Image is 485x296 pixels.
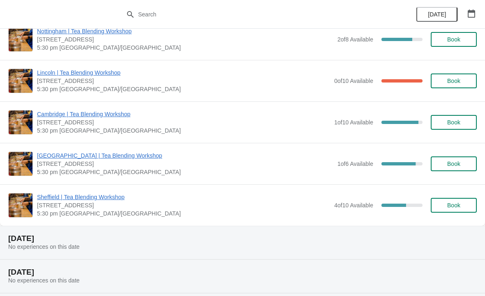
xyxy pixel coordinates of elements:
[37,35,333,44] span: [STREET_ADDRESS]
[37,77,330,85] span: [STREET_ADDRESS]
[428,11,446,18] span: [DATE]
[37,110,330,118] span: Cambridge | Tea Blending Workshop
[334,119,373,126] span: 1 of 10 Available
[431,115,477,130] button: Book
[334,78,373,84] span: 0 of 10 Available
[37,44,333,52] span: 5:30 pm [GEOGRAPHIC_DATA]/[GEOGRAPHIC_DATA]
[447,161,460,167] span: Book
[447,78,460,84] span: Book
[431,73,477,88] button: Book
[431,32,477,47] button: Book
[37,118,330,126] span: [STREET_ADDRESS]
[37,27,333,35] span: Nottingham | Tea Blending Workshop
[9,193,32,217] img: Sheffield | Tea Blending Workshop | 76 - 78 Pinstone Street, Sheffield, S1 2HP | 5:30 pm Europe/L...
[9,28,32,51] img: Nottingham | Tea Blending Workshop | 24 Bridlesmith Gate, Nottingham NG1 2GQ, UK | 5:30 pm Europe...
[37,168,333,176] span: 5:30 pm [GEOGRAPHIC_DATA]/[GEOGRAPHIC_DATA]
[431,198,477,213] button: Book
[37,209,330,218] span: 5:30 pm [GEOGRAPHIC_DATA]/[GEOGRAPHIC_DATA]
[8,234,477,243] h2: [DATE]
[37,160,333,168] span: [STREET_ADDRESS]
[37,201,330,209] span: [STREET_ADDRESS]
[37,151,333,160] span: [GEOGRAPHIC_DATA] | Tea Blending Workshop
[138,7,364,22] input: Search
[8,243,80,250] span: No experiences on this date
[8,277,80,284] span: No experiences on this date
[37,193,330,201] span: Sheffield | Tea Blending Workshop
[9,152,32,176] img: London Covent Garden | Tea Blending Workshop | 11 Monmouth St, London, WC2H 9DA | 5:30 pm Europe/...
[337,36,373,43] span: 2 of 8 Available
[447,36,460,43] span: Book
[37,85,330,93] span: 5:30 pm [GEOGRAPHIC_DATA]/[GEOGRAPHIC_DATA]
[447,119,460,126] span: Book
[334,202,373,209] span: 4 of 10 Available
[431,156,477,171] button: Book
[447,202,460,209] span: Book
[9,110,32,134] img: Cambridge | Tea Blending Workshop | 8-9 Green Street, Cambridge, CB2 3JU | 5:30 pm Europe/London
[9,69,32,93] img: Lincoln | Tea Blending Workshop | 30 Sincil Street, Lincoln, LN5 7ET | 5:30 pm Europe/London
[337,161,373,167] span: 1 of 6 Available
[416,7,457,22] button: [DATE]
[37,69,330,77] span: Lincoln | Tea Blending Workshop
[37,126,330,135] span: 5:30 pm [GEOGRAPHIC_DATA]/[GEOGRAPHIC_DATA]
[8,268,477,276] h2: [DATE]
